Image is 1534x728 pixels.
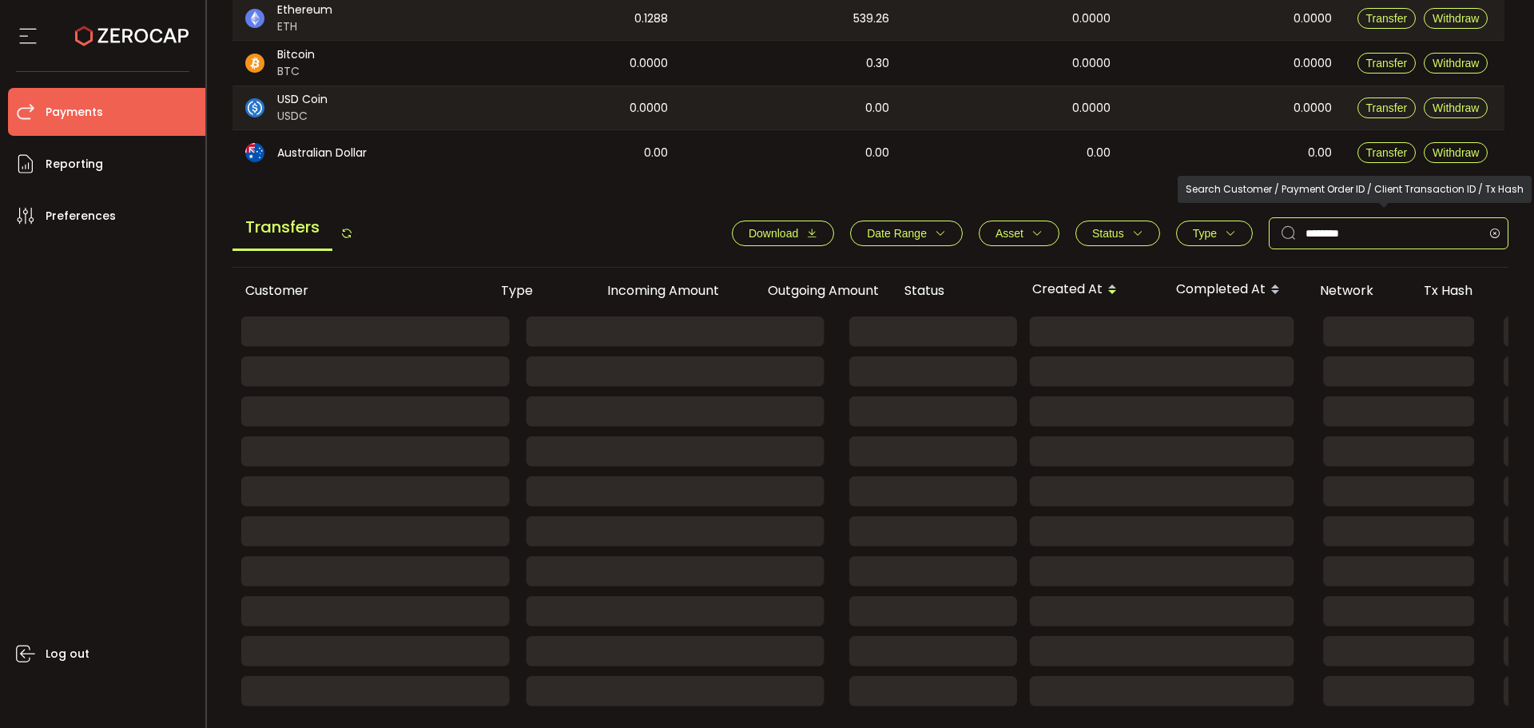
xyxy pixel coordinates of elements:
[1072,10,1111,28] span: 0.0000
[1308,144,1332,162] span: 0.00
[1424,142,1488,163] button: Withdraw
[644,144,668,162] span: 0.00
[1357,97,1417,118] button: Transfer
[277,145,367,161] span: Australian Dollar
[1307,281,1411,300] div: Network
[277,63,315,80] span: BTC
[1072,54,1111,73] span: 0.0000
[892,281,1019,300] div: Status
[277,46,315,63] span: Bitcoin
[1294,10,1332,28] span: 0.0000
[232,205,332,251] span: Transfers
[1366,101,1408,114] span: Transfer
[245,98,264,117] img: usdc_portfolio.svg
[1366,146,1408,159] span: Transfer
[996,227,1023,240] span: Asset
[1424,8,1488,29] button: Withdraw
[277,108,328,125] span: USDC
[850,221,963,246] button: Date Range
[46,642,89,666] span: Log out
[245,54,264,73] img: btc_portfolio.svg
[1193,227,1217,240] span: Type
[1366,57,1408,70] span: Transfer
[1294,54,1332,73] span: 0.0000
[46,153,103,176] span: Reporting
[1357,142,1417,163] button: Transfer
[1092,227,1124,240] span: Status
[488,281,572,300] div: Type
[46,205,116,228] span: Preferences
[1357,53,1417,74] button: Transfer
[1366,12,1408,25] span: Transfer
[1075,221,1160,246] button: Status
[979,221,1059,246] button: Asset
[1087,144,1111,162] span: 0.00
[277,2,332,18] span: Ethereum
[1433,57,1479,70] span: Withdraw
[630,99,668,117] span: 0.0000
[1072,99,1111,117] span: 0.0000
[865,99,889,117] span: 0.00
[749,227,798,240] span: Download
[245,9,264,28] img: eth_portfolio.svg
[1424,97,1488,118] button: Withdraw
[1176,221,1253,246] button: Type
[1348,555,1534,728] iframe: Chat Widget
[1433,101,1479,114] span: Withdraw
[732,281,892,300] div: Outgoing Amount
[634,10,668,28] span: 0.1288
[630,54,668,73] span: 0.0000
[1019,276,1163,304] div: Created At
[867,227,927,240] span: Date Range
[866,54,889,73] span: 0.30
[277,91,328,108] span: USD Coin
[245,143,264,162] img: aud_portfolio.svg
[865,144,889,162] span: 0.00
[732,221,834,246] button: Download
[1294,99,1332,117] span: 0.0000
[232,281,488,300] div: Customer
[572,281,732,300] div: Incoming Amount
[46,101,103,124] span: Payments
[277,18,332,35] span: ETH
[1163,276,1307,304] div: Completed At
[1433,12,1479,25] span: Withdraw
[1424,53,1488,74] button: Withdraw
[1433,146,1479,159] span: Withdraw
[1178,176,1532,203] div: Search Customer / Payment Order ID / Client Transaction ID / Tx Hash
[853,10,889,28] span: 539.26
[1357,8,1417,29] button: Transfer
